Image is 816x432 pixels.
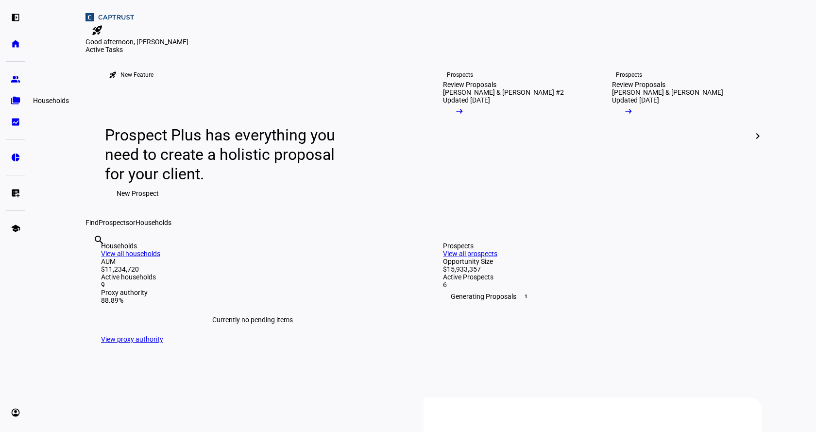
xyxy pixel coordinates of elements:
[85,38,762,46] div: Good afternoon, [PERSON_NAME]
[6,69,25,89] a: group
[443,258,746,265] div: Opportunity Size
[11,39,20,49] eth-mat-symbol: home
[101,250,160,258] a: View all households
[596,53,758,219] a: ProspectsReview Proposals[PERSON_NAME] & [PERSON_NAME]Updated [DATE]
[11,188,20,198] eth-mat-symbol: list_alt_add
[11,153,20,162] eth-mat-symbol: pie_chart
[6,112,25,132] a: bid_landscape
[427,53,589,219] a: ProspectsReview Proposals[PERSON_NAME] & [PERSON_NAME] #2Updated [DATE]
[105,184,170,203] button: New Prospect
[443,289,746,304] div: Generating Proposals
[101,304,404,335] div: Currently no pending items
[101,296,404,304] div: 88.89%
[85,46,762,53] div: Active Tasks
[109,71,117,79] mat-icon: rocket_launch
[443,81,496,88] div: Review Proposals
[85,219,762,226] div: Find or
[11,117,20,127] eth-mat-symbol: bid_landscape
[11,13,20,22] eth-mat-symbol: left_panel_open
[443,88,564,96] div: [PERSON_NAME] & [PERSON_NAME] #2
[101,265,404,273] div: $11,234,720
[136,219,171,226] span: Households
[101,242,404,250] div: Households
[11,224,20,233] eth-mat-symbol: school
[522,293,530,300] span: 1
[443,242,746,250] div: Prospects
[11,96,20,105] eth-mat-symbol: folder_copy
[443,281,746,289] div: 6
[101,335,163,343] a: View proxy authority
[455,106,464,116] mat-icon: arrow_right_alt
[6,148,25,167] a: pie_chart
[752,130,764,142] mat-icon: chevron_right
[29,95,73,106] div: Households
[11,74,20,84] eth-mat-symbol: group
[117,184,159,203] span: New Prospect
[612,81,665,88] div: Review Proposals
[99,219,129,226] span: Prospects
[101,273,404,281] div: Active households
[93,247,95,259] input: Enter name of prospect or household
[11,408,20,417] eth-mat-symbol: account_circle
[91,24,103,36] mat-icon: rocket_launch
[6,91,25,110] a: folder_copy
[120,71,153,79] div: New Feature
[101,289,404,296] div: Proxy authority
[101,281,404,289] div: 9
[101,258,404,265] div: AUM
[443,265,746,273] div: $15,933,357
[105,125,344,184] div: Prospect Plus has everything you need to create a holistic proposal for your client.
[616,71,642,79] div: Prospects
[443,96,490,104] div: Updated [DATE]
[612,88,723,96] div: [PERSON_NAME] & [PERSON_NAME]
[6,34,25,53] a: home
[443,250,497,258] a: View all prospects
[612,96,659,104] div: Updated [DATE]
[443,273,746,281] div: Active Prospects
[624,106,633,116] mat-icon: arrow_right_alt
[93,234,105,246] mat-icon: search
[447,71,473,79] div: Prospects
